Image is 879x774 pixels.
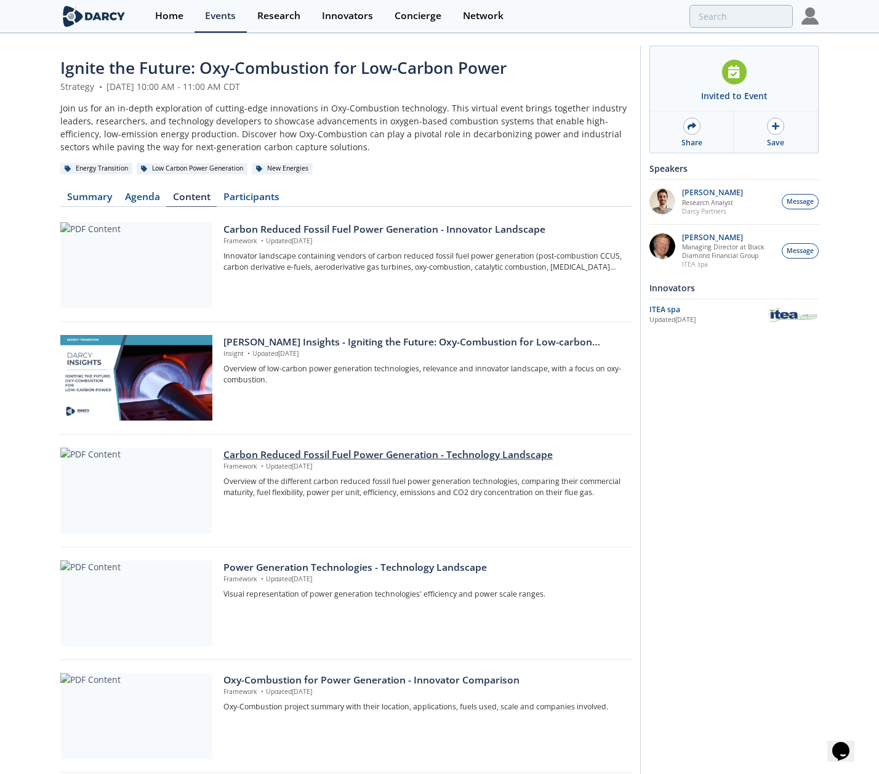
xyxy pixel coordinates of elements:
div: Low Carbon Power Generation [137,163,247,174]
span: • [259,574,266,583]
p: Oxy-Combustion project summary with their location, applications, fuels used, scale and companies... [223,701,623,712]
p: ITEA spa [682,260,776,268]
div: Invited to Event [701,89,768,102]
div: Carbon Reduced Fossil Fuel Power Generation - Innovator Landscape [223,222,623,237]
a: Content [166,192,217,207]
div: Join us for an in-depth exploration of cutting-edge innovations in Oxy-Combustion technology. Thi... [60,102,632,153]
div: Updated [DATE] [649,315,767,325]
p: Framework Updated [DATE] [223,236,623,246]
p: Framework Updated [DATE] [223,687,623,697]
span: • [259,236,266,245]
div: Concierge [395,11,441,21]
p: Overview of the different carbon reduced fossil fuel power generation technologies, comparing the... [223,476,623,499]
a: Participants [217,192,286,207]
button: Message [782,194,819,209]
a: Agenda [118,192,166,207]
div: Speakers [649,158,819,179]
img: e78dc165-e339-43be-b819-6f39ce58aec6 [649,188,675,214]
a: PDF Content Power Generation Technologies - Technology Landscape Framework •Updated[DATE] Visual ... [60,560,632,647]
a: PDF Content Carbon Reduced Fossil Fuel Power Generation - Innovator Landscape Framework •Updated[... [60,222,632,308]
span: • [97,81,104,92]
a: ITEA spa Updated[DATE] ITEA spa [649,304,819,325]
div: Power Generation Technologies - Technology Landscape [223,560,623,575]
div: Research [257,11,300,21]
div: New Energies [252,163,313,174]
a: PDF Content Carbon Reduced Fossil Fuel Power Generation - Technology Landscape Framework •Updated... [60,448,632,534]
div: Energy Transition [60,163,132,174]
div: Strategy [DATE] 10:00 AM - 11:00 AM CDT [60,80,632,93]
p: Managing Director at Black Diamond Financial Group [682,243,776,260]
p: Visual representation of power generation technologies' efficiency and power scale ranges. [223,589,623,600]
a: PDF Content Oxy-Combustion for Power Generation - Innovator Comparison Framework •Updated[DATE] O... [60,673,632,759]
div: Innovators [322,11,373,21]
input: Advanced Search [689,5,793,28]
div: Network [463,11,504,21]
p: Insight Updated [DATE] [223,349,623,359]
p: Framework Updated [DATE] [223,462,623,472]
div: Carbon Reduced Fossil Fuel Power Generation - Technology Landscape [223,448,623,462]
iframe: chat widget [827,725,867,762]
p: [PERSON_NAME] [682,188,743,197]
div: Save [767,137,784,148]
span: • [259,687,266,696]
button: Message [782,243,819,259]
div: Innovators [649,277,819,299]
span: • [246,349,252,358]
img: Profile [801,7,819,25]
img: ITEA spa [767,306,819,324]
span: Message [787,246,814,256]
span: • [259,462,266,470]
img: logo-wide.svg [60,6,127,27]
p: Darcy Partners [682,207,743,216]
div: Oxy-Combustion for Power Generation - Innovator Comparison [223,673,623,688]
img: 5c882eca-8b14-43be-9dc2-518e113e9a37 [649,233,675,259]
div: Home [155,11,183,21]
p: Innovator landscape containing vendors of carbon reduced fossil fuel power generation (post-combu... [223,251,623,273]
span: Ignite the Future: Oxy-Combustion for Low-Carbon Power [60,57,507,79]
div: Events [205,11,236,21]
p: [PERSON_NAME] [682,233,776,242]
p: Research Analyst [682,198,743,207]
p: Framework Updated [DATE] [223,574,623,584]
div: ITEA spa [649,304,767,315]
span: Message [787,197,814,207]
a: Summary [60,192,118,207]
div: Share [681,137,702,148]
a: Darcy Insights - Igniting the Future: Oxy-Combustion for Low-carbon power preview [PERSON_NAME] I... [60,335,632,421]
p: Overview of low-carbon power generation technologies, relevance and innovator landscape, with a f... [223,363,623,386]
div: [PERSON_NAME] Insights - Igniting the Future: Oxy-Combustion for Low-carbon power [223,335,623,350]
